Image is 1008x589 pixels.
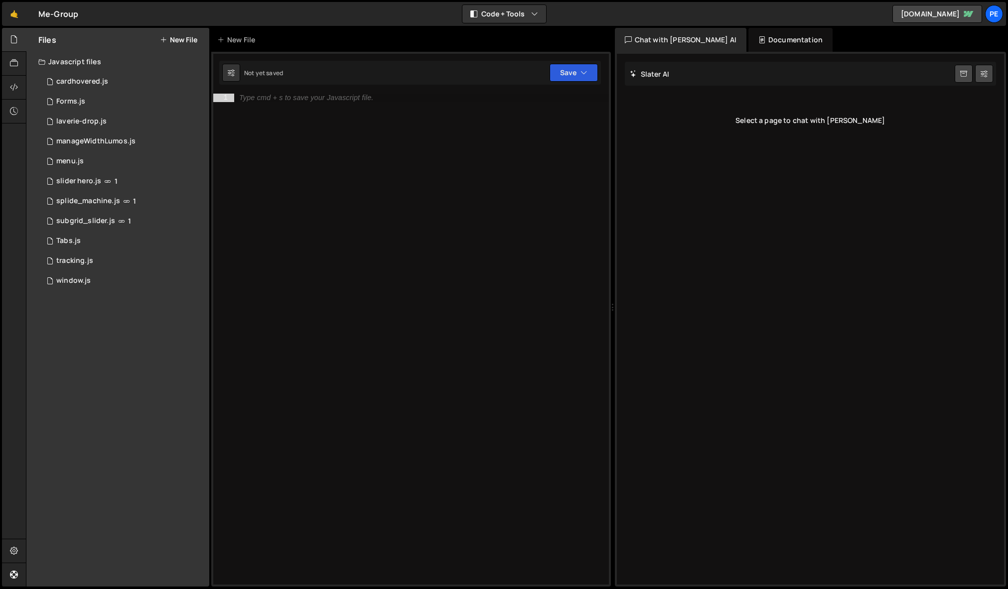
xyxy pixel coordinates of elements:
div: Forms.js [56,97,85,106]
div: Javascript files [26,52,209,72]
div: splide_machine.js [56,197,120,206]
div: 8607/18409.js [38,72,209,92]
div: laverie-drop.js [56,117,107,126]
div: cardhovered.js [56,77,108,86]
div: Chat with [PERSON_NAME] AI [615,28,746,52]
a: [DOMAIN_NAME] [892,5,982,23]
h2: Slater AI [630,69,670,79]
span: 1 [133,197,136,205]
button: New File [160,36,197,44]
div: tracking.js [56,256,93,265]
span: 1 [128,217,131,225]
div: manageWidthLumos.js [56,137,136,146]
div: 8607/20637.js [38,251,209,271]
span: 1 [115,177,118,185]
div: slider hero.js [56,177,101,186]
div: window.js [56,276,91,285]
div: menu.js [56,157,84,166]
div: 8607/37063.js [38,191,209,211]
a: 🤙 [2,2,26,26]
div: 8607/18248.js [38,151,209,171]
div: 8607/32414.js [38,112,209,131]
div: Tabs.js [56,236,81,245]
div: 1 [213,94,234,102]
div: 8607/20778.js [38,211,209,231]
div: 8607/18344.js [38,92,209,112]
div: 8607/17978.js [38,231,209,251]
button: Save [550,64,598,82]
div: Type cmd + s to save your Javascript file. [239,94,373,102]
div: New File [217,35,259,45]
h2: Files [38,34,56,45]
div: Me-Group [38,8,78,20]
div: 8607/25240.js [38,171,209,191]
div: 8607/17986.js [38,271,209,291]
div: Not yet saved [244,69,283,77]
button: Code + Tools [462,5,546,23]
div: subgrid_slider.js [56,217,115,226]
div: Documentation [748,28,833,52]
a: Pe [985,5,1003,23]
div: Select a page to chat with [PERSON_NAME] [625,101,997,140]
div: 8607/18002.js [38,131,209,151]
